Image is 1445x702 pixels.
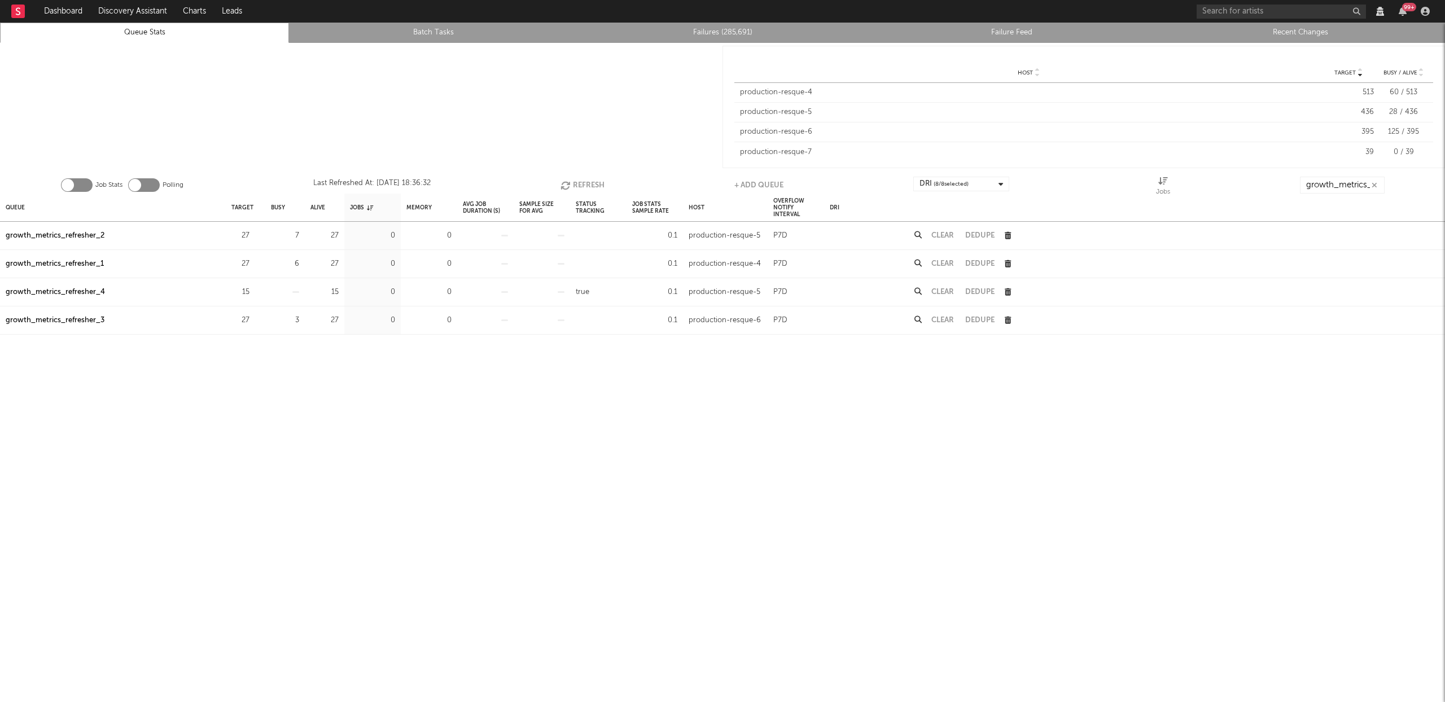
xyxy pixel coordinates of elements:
div: Jobs [1156,177,1170,198]
input: Search... [1300,177,1385,194]
div: Target [231,195,253,220]
button: Clear [931,317,954,324]
div: 125 / 395 [1380,126,1428,138]
div: 0 [350,257,395,271]
div: 0 / 39 [1380,147,1428,158]
div: 0 [406,314,452,327]
div: 60 / 513 [1380,87,1428,98]
div: production-resque-4 [689,257,761,271]
a: Queue Stats [6,26,283,40]
a: Failures (285,691) [584,26,861,40]
span: Busy / Alive [1383,69,1417,76]
button: Dedupe [965,232,995,239]
div: production-resque-6 [689,314,761,327]
div: 0 [406,229,452,243]
span: ( 8 / 8 selected) [934,177,969,191]
div: 436 [1323,107,1374,118]
div: 28 / 436 [1380,107,1428,118]
div: 99 + [1402,3,1416,11]
div: Avg Job Duration (s) [463,195,508,220]
a: growth_metrics_refresher_4 [6,286,105,299]
div: production-resque-6 [740,126,1317,138]
div: 6 [271,257,299,271]
div: 27 [310,314,339,327]
div: Status Tracking [576,195,621,220]
a: growth_metrics_refresher_2 [6,229,104,243]
div: production-resque-5 [689,229,760,243]
div: DRI [919,177,969,191]
div: production-resque-5 [689,286,760,299]
label: Job Stats [95,178,122,192]
span: Target [1334,69,1356,76]
div: 0 [350,314,395,327]
div: P7D [773,229,787,243]
div: 0.1 [632,257,677,271]
button: Clear [931,232,954,239]
div: 27 [231,229,249,243]
div: 27 [231,257,249,271]
div: Last Refreshed At: [DATE] 18:36:32 [313,177,431,194]
div: production-resque-4 [740,87,1317,98]
div: Job Stats Sample Rate [632,195,677,220]
span: Host [1018,69,1033,76]
button: Dedupe [965,288,995,296]
div: Queue [6,195,25,220]
div: 39 [1323,147,1374,158]
div: production-resque-5 [740,107,1317,118]
div: production-resque-7 [740,147,1317,158]
div: 0 [406,286,452,299]
div: 7 [271,229,299,243]
div: P7D [773,286,787,299]
button: + Add Queue [734,177,783,194]
button: 99+ [1399,7,1407,16]
div: 15 [310,286,339,299]
div: Overflow Notify Interval [773,195,818,220]
div: 27 [231,314,249,327]
button: Clear [931,288,954,296]
button: Clear [931,260,954,267]
a: growth_metrics_refresher_3 [6,314,104,327]
button: Dedupe [965,317,995,324]
a: Recent Changes [1162,26,1439,40]
button: Refresh [561,177,605,194]
div: 3 [271,314,299,327]
div: Jobs [350,195,373,220]
div: 513 [1323,87,1374,98]
a: growth_metrics_refresher_1 [6,257,104,271]
div: Jobs [1156,185,1170,199]
input: Search for artists [1197,5,1366,19]
div: true [576,286,589,299]
div: Busy [271,195,285,220]
div: 395 [1323,126,1374,138]
div: 27 [310,257,339,271]
div: P7D [773,314,787,327]
div: 0.1 [632,229,677,243]
div: Memory [406,195,432,220]
label: Polling [163,178,183,192]
div: 0 [406,257,452,271]
div: Host [689,195,704,220]
div: 0.1 [632,314,677,327]
div: Alive [310,195,325,220]
div: 0 [350,229,395,243]
div: 0.1 [632,286,677,299]
div: 0 [350,286,395,299]
a: Batch Tasks [295,26,572,40]
div: Sample Size For Avg [519,195,564,220]
div: P7D [773,257,787,271]
button: Dedupe [965,260,995,267]
div: DRI [830,195,839,220]
div: 15 [231,286,249,299]
div: 27 [310,229,339,243]
a: Failure Feed [873,26,1150,40]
